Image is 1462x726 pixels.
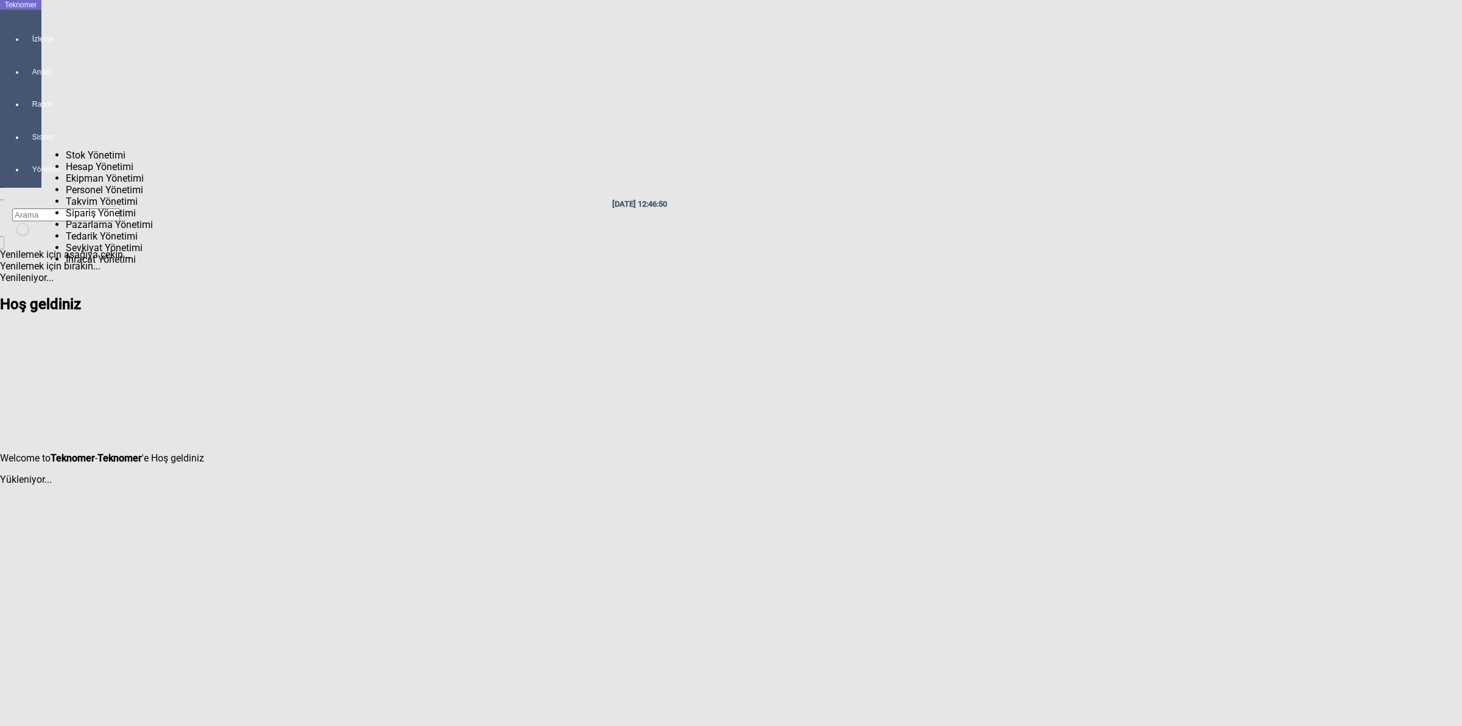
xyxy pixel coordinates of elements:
[66,149,125,161] span: Stok Yönetimi
[66,219,153,230] span: Pazarlama Yönetimi
[66,242,143,254] span: Sevkiyat Yönetimi
[66,184,143,196] span: Personel Yönetimi
[66,173,144,184] span: Ekipman Yönetimi
[66,254,136,265] span: İhracat Yönetimi
[66,207,136,219] span: Sipariş Yönetimi
[66,230,138,242] span: Tedarik Yönetimi
[66,196,138,207] span: Takvim Yönetimi
[66,161,133,173] span: Hesap Yönetimi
